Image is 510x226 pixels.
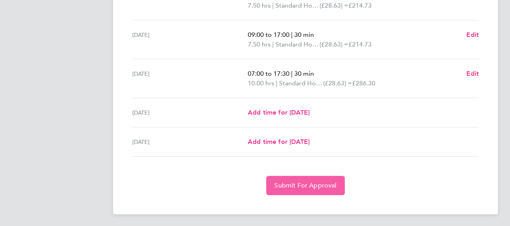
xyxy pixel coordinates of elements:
[132,137,248,147] div: [DATE]
[466,70,479,77] span: Edit
[275,40,320,49] span: Standard Hourly
[248,70,289,77] span: 07:00 to 17:30
[132,69,248,88] div: [DATE]
[323,79,352,87] span: (£28.63) =
[279,79,323,88] span: Standard Hourly
[320,40,348,48] span: (£28.63) =
[248,137,310,147] a: Add time for [DATE]
[276,79,277,87] span: |
[132,30,248,49] div: [DATE]
[294,70,314,77] span: 30 min
[272,40,274,48] span: |
[248,79,274,87] span: 10.00 hrs
[291,70,293,77] span: |
[248,138,310,145] span: Add time for [DATE]
[466,31,479,38] span: Edit
[275,1,320,10] span: Standard Hourly
[294,31,314,38] span: 30 min
[466,30,479,40] a: Edit
[274,182,336,190] span: Submit For Approval
[352,79,375,87] span: £286.30
[348,40,372,48] span: £214.73
[320,2,348,9] span: (£28.63) =
[248,109,310,116] span: Add time for [DATE]
[248,31,289,38] span: 09:00 to 17:00
[248,40,271,48] span: 7.50 hrs
[132,108,248,117] div: [DATE]
[272,2,274,9] span: |
[348,2,372,9] span: £214.73
[248,2,271,9] span: 7.50 hrs
[266,176,344,195] button: Submit For Approval
[466,69,479,79] a: Edit
[291,31,293,38] span: |
[248,108,310,117] a: Add time for [DATE]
